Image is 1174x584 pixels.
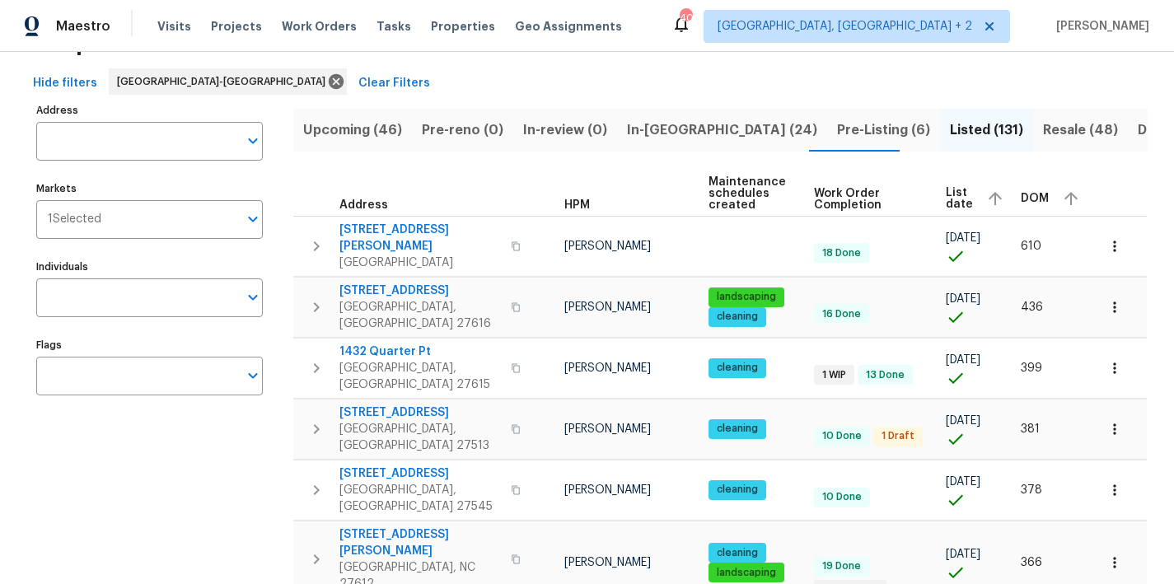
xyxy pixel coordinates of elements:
[339,465,501,482] span: [STREET_ADDRESS]
[1021,423,1040,435] span: 381
[680,10,691,26] div: 40
[1021,557,1042,568] span: 366
[709,176,786,211] span: Maintenance schedules created
[1021,362,1042,374] span: 399
[241,129,264,152] button: Open
[564,241,651,252] span: [PERSON_NAME]
[36,184,263,194] label: Markets
[1021,241,1041,252] span: 610
[710,483,765,497] span: cleaning
[358,73,430,94] span: Clear Filters
[946,354,980,366] span: [DATE]
[710,361,765,375] span: cleaning
[26,68,104,99] button: Hide filters
[816,246,868,260] span: 18 Done
[816,307,868,321] span: 16 Done
[339,421,501,454] span: [GEOGRAPHIC_DATA], [GEOGRAPHIC_DATA] 27513
[157,18,191,35] span: Visits
[816,559,868,573] span: 19 Done
[339,482,501,515] span: [GEOGRAPHIC_DATA], [GEOGRAPHIC_DATA] 27545
[859,368,911,382] span: 13 Done
[718,18,972,35] span: [GEOGRAPHIC_DATA], [GEOGRAPHIC_DATA] + 2
[339,343,501,360] span: 1432 Quarter Pt
[339,222,501,255] span: [STREET_ADDRESS][PERSON_NAME]
[422,119,503,142] span: Pre-reno (0)
[211,18,262,35] span: Projects
[352,68,437,99] button: Clear Filters
[117,73,332,90] span: [GEOGRAPHIC_DATA]-[GEOGRAPHIC_DATA]
[303,119,402,142] span: Upcoming (46)
[710,310,765,324] span: cleaning
[946,232,980,244] span: [DATE]
[837,119,930,142] span: Pre-Listing (6)
[1021,484,1042,496] span: 378
[946,549,980,560] span: [DATE]
[241,364,264,387] button: Open
[48,213,101,227] span: 1 Selected
[241,286,264,309] button: Open
[814,188,918,211] span: Work Order Completion
[339,404,501,421] span: [STREET_ADDRESS]
[339,199,388,211] span: Address
[950,119,1023,142] span: Listed (131)
[710,422,765,436] span: cleaning
[1021,301,1043,313] span: 436
[282,18,357,35] span: Work Orders
[36,340,263,350] label: Flags
[946,415,980,427] span: [DATE]
[241,208,264,231] button: Open
[710,546,765,560] span: cleaning
[56,18,110,35] span: Maestro
[1021,193,1049,204] span: DOM
[1050,18,1149,35] span: [PERSON_NAME]
[515,18,622,35] span: Geo Assignments
[431,18,495,35] span: Properties
[627,119,817,142] span: In-[GEOGRAPHIC_DATA] (24)
[710,290,783,304] span: landscaping
[33,73,97,94] span: Hide filters
[109,68,347,95] div: [GEOGRAPHIC_DATA]-[GEOGRAPHIC_DATA]
[36,105,263,115] label: Address
[875,429,921,443] span: 1 Draft
[339,360,501,393] span: [GEOGRAPHIC_DATA], [GEOGRAPHIC_DATA] 27615
[816,429,868,443] span: 10 Done
[339,526,501,559] span: [STREET_ADDRESS][PERSON_NAME]
[816,368,853,382] span: 1 WIP
[564,423,651,435] span: [PERSON_NAME]
[339,283,501,299] span: [STREET_ADDRESS]
[564,301,651,313] span: [PERSON_NAME]
[36,262,263,272] label: Individuals
[710,566,783,580] span: landscaping
[1043,119,1118,142] span: Resale (48)
[946,476,980,488] span: [DATE]
[946,293,980,305] span: [DATE]
[339,299,501,332] span: [GEOGRAPHIC_DATA], [GEOGRAPHIC_DATA] 27616
[523,119,607,142] span: In-review (0)
[564,484,651,496] span: [PERSON_NAME]
[946,187,973,210] span: List date
[816,490,868,504] span: 10 Done
[564,199,590,211] span: HPM
[339,255,501,271] span: [GEOGRAPHIC_DATA]
[564,362,651,374] span: [PERSON_NAME]
[564,557,651,568] span: [PERSON_NAME]
[377,21,411,32] span: Tasks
